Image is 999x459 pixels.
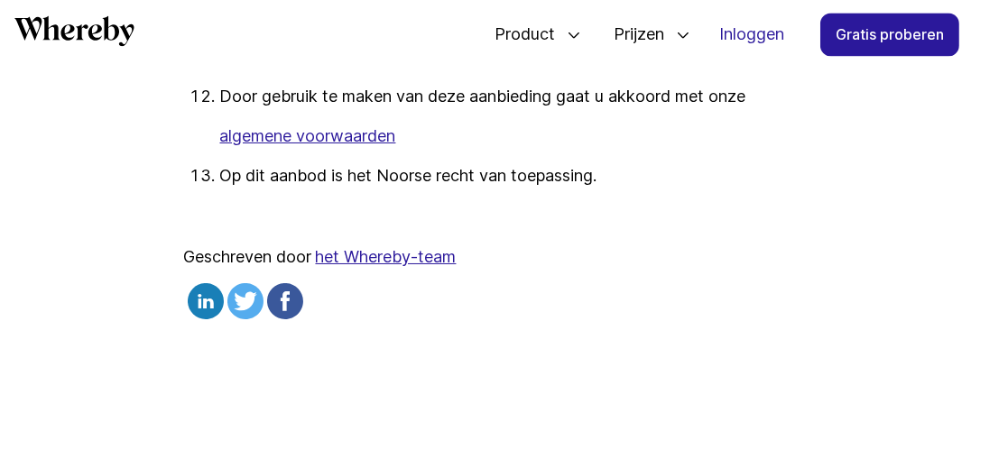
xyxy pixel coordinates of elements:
[316,247,457,266] a: het Whereby-team
[220,126,396,145] a: algemene voorwaarden
[14,15,134,46] svg: Waarbij
[220,166,597,185] font: Op dit aanbod is het Noorse recht van toepassing.
[227,283,264,319] img: twitter
[614,24,664,43] font: Prijzen
[14,15,134,52] a: Waarbij
[719,24,784,43] font: Inloggen
[705,14,799,55] a: Inloggen
[220,87,746,106] font: Door gebruik te maken van deze aanbieding gaat u akkoord met onze
[836,25,944,43] font: Gratis proberen
[267,283,303,319] img: Facebook
[820,13,959,56] a: Gratis proberen
[495,24,555,43] font: Product
[188,283,224,319] img: LinkedIn
[184,247,312,266] font: Geschreven door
